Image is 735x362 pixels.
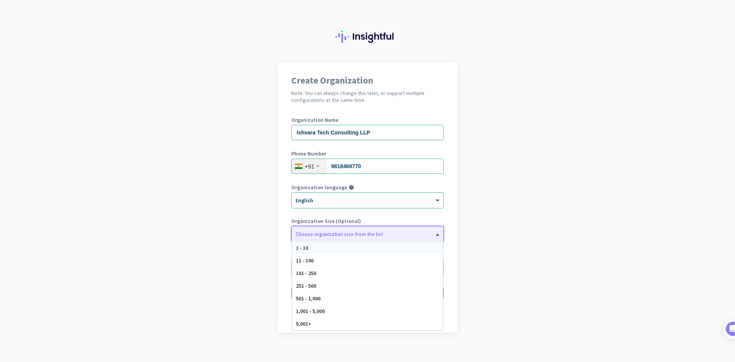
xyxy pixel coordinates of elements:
span: 5,001+ [296,320,311,327]
h2: Note: You can always change this later, or support multiple configurations at the same time [291,90,444,103]
span: 251 - 500 [296,282,316,289]
h1: Create Organization [291,76,444,85]
label: Phone Number [291,151,444,156]
label: Organization Name [291,117,444,123]
div: Go back [291,313,444,319]
input: 74104 10123 [291,159,444,174]
div: +91 [305,162,314,170]
div: Options List [292,242,443,330]
span: 1,001 - 5,000 [296,308,325,314]
button: Create Organization [291,286,444,300]
span: 101 - 250 [296,270,316,277]
span: 11 - 100 [296,257,314,264]
label: Organization Time Zone [291,252,444,257]
input: What is the name of your organization? [291,125,444,140]
img: Insightful [335,31,400,43]
span: 501 - 1,000 [296,295,320,302]
label: Organization Size (Optional) [291,218,444,224]
span: 1 - 10 [296,244,308,251]
i: help [349,185,354,190]
label: Organization language [291,185,347,190]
